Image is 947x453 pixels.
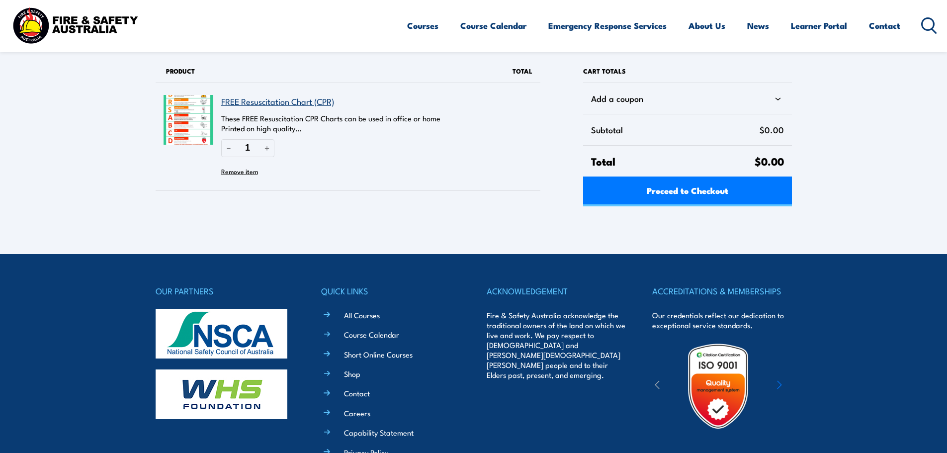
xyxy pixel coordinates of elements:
[164,95,213,145] img: FREE Resuscitation Chart - What are the 7 steps to CPR?
[221,164,258,179] button: Remove FREE Resuscitation Chart (CPR) from cart
[221,95,334,107] a: FREE Resuscitation Chart (CPR)
[221,139,236,157] button: Reduce quantity of FREE Resuscitation Chart (CPR)
[259,139,274,157] button: Increase quantity of FREE Resuscitation Chart (CPR)
[762,369,849,403] img: ewpa-logo
[583,60,791,83] h2: Cart totals
[407,12,438,39] a: Courses
[747,12,769,39] a: News
[647,177,728,203] span: Proceed to Checkout
[460,12,526,39] a: Course Calendar
[513,66,532,76] span: Total
[344,329,399,340] a: Course Calendar
[156,369,287,419] img: whs-logo-footer
[652,284,791,298] h4: ACCREDITATIONS & MEMBERSHIPS
[487,284,626,298] h4: ACKNOWLEDGEMENT
[344,349,413,360] a: Short Online Courses
[583,177,791,206] a: Proceed to Checkout
[760,122,784,137] span: $0.00
[344,408,370,418] a: Careers
[236,139,259,157] input: Quantity of FREE Resuscitation Chart (CPR) in your cart.
[548,12,667,39] a: Emergency Response Services
[344,427,414,438] a: Capability Statement
[652,310,791,330] p: Our credentials reflect our dedication to exceptional service standards.
[591,122,759,137] span: Subtotal
[344,310,380,320] a: All Courses
[755,153,784,169] span: $0.00
[166,66,195,76] span: Product
[791,12,847,39] a: Learner Portal
[156,309,287,359] img: nsca-logo-footer
[689,12,725,39] a: About Us
[344,368,360,379] a: Shop
[869,12,900,39] a: Contact
[675,343,762,430] img: Untitled design (19)
[221,113,483,133] p: These FREE Resuscitation CPR Charts can be used in office or home Printed on high quality…
[321,284,460,298] h4: QUICK LINKS
[591,91,783,106] div: Add a coupon
[591,154,754,169] span: Total
[156,284,295,298] h4: OUR PARTNERS
[344,388,370,398] a: Contact
[487,310,626,380] p: Fire & Safety Australia acknowledge the traditional owners of the land on which we live and work....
